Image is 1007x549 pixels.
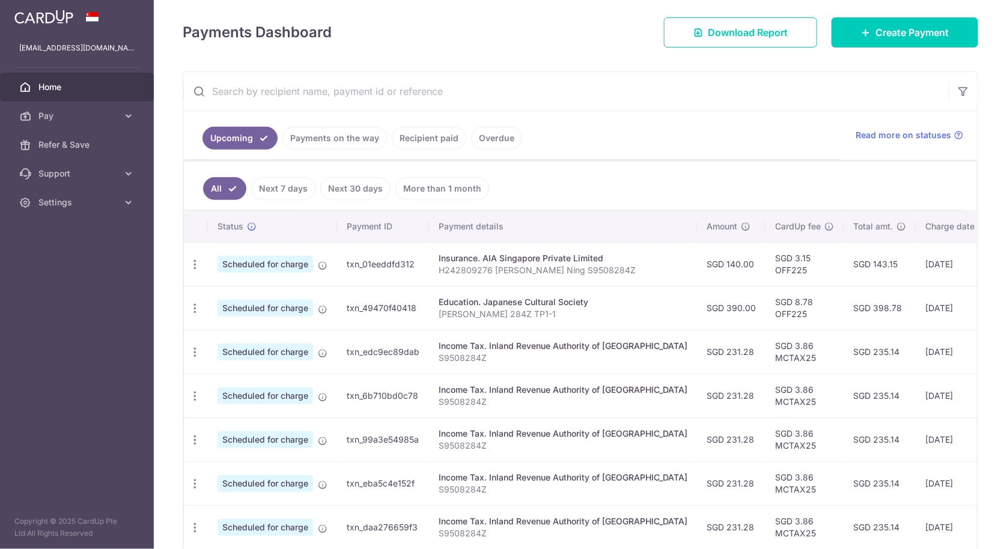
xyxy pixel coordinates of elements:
td: SGD 235.14 [844,505,916,549]
a: More than 1 month [395,177,489,200]
td: txn_01eeddfd312 [337,242,429,286]
a: Create Payment [832,17,978,47]
div: Education. Japanese Cultural Society [439,296,687,308]
td: SGD 231.28 [697,461,765,505]
td: SGD 3.86 MCTAX25 [765,505,844,549]
span: Scheduled for charge [218,300,313,317]
td: [DATE] [916,417,997,461]
a: Overdue [471,127,522,150]
p: H242809276 [PERSON_NAME] Ning S9508284Z [439,264,687,276]
span: CardUp fee [775,220,821,232]
td: SGD 398.78 [844,286,916,330]
td: [DATE] [916,330,997,374]
span: Support [38,168,118,180]
td: SGD 235.14 [844,417,916,461]
th: Payment details [429,211,697,242]
th: Payment ID [337,211,429,242]
span: Download Report [708,25,788,40]
td: SGD 3.86 MCTAX25 [765,417,844,461]
a: Download Report [664,17,817,47]
a: Read more on statuses [856,129,963,141]
td: [DATE] [916,505,997,549]
td: SGD 140.00 [697,242,765,286]
span: Scheduled for charge [218,475,313,492]
td: SGD 3.15 OFF225 [765,242,844,286]
a: Recipient paid [392,127,466,150]
div: Insurance. AIA Singapore Private Limited [439,252,687,264]
a: Payments on the way [282,127,387,150]
span: Scheduled for charge [218,344,313,360]
span: Scheduled for charge [218,387,313,404]
p: [EMAIL_ADDRESS][DOMAIN_NAME] [19,42,135,54]
span: Settings [38,196,118,208]
img: CardUp [14,10,73,24]
input: Search by recipient name, payment id or reference [183,72,949,111]
span: Pay [38,110,118,122]
span: Status [218,220,243,232]
td: txn_99a3e54985a [337,417,429,461]
p: [PERSON_NAME] 284Z TP1-1 [439,308,687,320]
a: Next 7 days [251,177,315,200]
td: SGD 390.00 [697,286,765,330]
p: S9508284Z [439,352,687,364]
span: Total amt. [853,220,893,232]
td: [DATE] [916,461,997,505]
td: SGD 231.28 [697,374,765,417]
span: Help [27,8,52,19]
span: Scheduled for charge [218,519,313,536]
a: All [203,177,246,200]
div: Income Tax. Inland Revenue Authority of [GEOGRAPHIC_DATA] [439,340,687,352]
a: Next 30 days [320,177,391,200]
td: txn_6b710bd0c78 [337,374,429,417]
td: SGD 3.86 MCTAX25 [765,374,844,417]
span: Amount [707,220,737,232]
span: Charge date [925,220,975,232]
span: Refer & Save [38,139,118,151]
td: [DATE] [916,242,997,286]
td: SGD 8.78 OFF225 [765,286,844,330]
span: Read more on statuses [856,129,951,141]
td: txn_edc9ec89dab [337,330,429,374]
span: Create Payment [875,25,949,40]
td: SGD 3.86 MCTAX25 [765,330,844,374]
td: SGD 3.86 MCTAX25 [765,461,844,505]
div: Income Tax. Inland Revenue Authority of [GEOGRAPHIC_DATA] [439,428,687,440]
td: SGD 231.28 [697,505,765,549]
p: S9508284Z [439,484,687,496]
div: Income Tax. Inland Revenue Authority of [GEOGRAPHIC_DATA] [439,384,687,396]
td: [DATE] [916,286,997,330]
td: SGD 235.14 [844,374,916,417]
div: Income Tax. Inland Revenue Authority of [GEOGRAPHIC_DATA] [439,515,687,527]
td: SGD 235.14 [844,461,916,505]
td: txn_eba5c4e152f [337,461,429,505]
td: txn_49470f40418 [337,286,429,330]
td: SGD 231.28 [697,417,765,461]
td: SGD 235.14 [844,330,916,374]
td: [DATE] [916,374,997,417]
td: SGD 143.15 [844,242,916,286]
span: Scheduled for charge [218,431,313,448]
a: Upcoming [202,127,278,150]
h4: Payments Dashboard [183,22,332,43]
p: S9508284Z [439,396,687,408]
span: Scheduled for charge [218,256,313,273]
p: S9508284Z [439,527,687,539]
td: SGD 231.28 [697,330,765,374]
span: Home [38,81,118,93]
td: txn_daa276659f3 [337,505,429,549]
div: Income Tax. Inland Revenue Authority of [GEOGRAPHIC_DATA] [439,472,687,484]
p: S9508284Z [439,440,687,452]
